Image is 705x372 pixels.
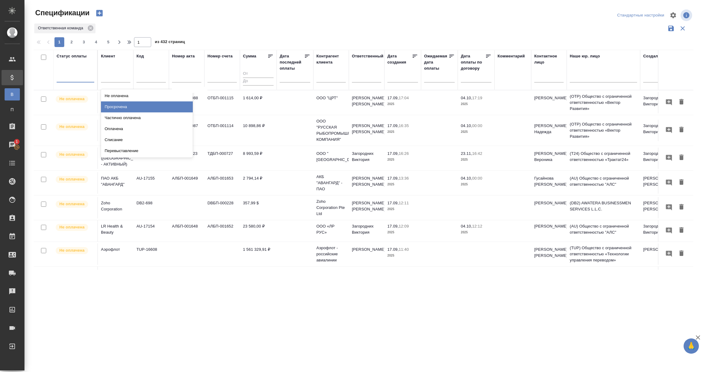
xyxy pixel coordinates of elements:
p: Novo Nordisk ([GEOGRAPHIC_DATA] - АКТИВНЫЙ) [101,149,130,167]
p: Не оплачена [59,247,84,253]
td: [PERSON_NAME] [531,220,567,242]
td: 8 993,59 ₽ [240,148,277,169]
span: Настроить таблицу [666,8,681,23]
span: 1 [12,139,21,145]
div: Клиент [101,53,115,59]
span: 3 [79,39,89,45]
p: 04.10, [461,96,472,100]
td: [PERSON_NAME] [PERSON_NAME] [349,120,384,141]
td: (DB2) AWATERA BUSINESSMEN SERVICES L.L.C. [567,197,640,218]
div: Не оплачена [101,90,193,101]
p: Не оплачена [59,96,84,102]
p: 16:42 [472,151,482,156]
p: 12:09 [399,224,409,228]
p: Аэрофлот - российские авиалинии [316,245,346,263]
p: 2025 [387,229,418,235]
div: Статус оплаты [57,53,87,59]
p: 2025 [387,129,418,135]
td: АЛБП-001652 [204,220,240,242]
td: 2 794,14 ₽ [240,172,277,194]
input: До [243,78,274,85]
td: [PERSON_NAME] [PERSON_NAME] [640,172,676,194]
div: Наше юр. лицо [570,53,600,59]
p: 2025 [461,157,491,163]
td: Загородних Виктория [349,148,384,169]
button: Удалить [676,97,687,108]
span: из 432 страниц [155,38,185,47]
button: Удалить [676,177,687,188]
button: Удалить [676,152,687,163]
button: Удалить [676,124,687,136]
div: Номер счета [207,53,233,59]
p: 17.09, [387,247,399,252]
td: TUP-16608 [133,243,169,265]
td: Гусайнова [PERSON_NAME] [531,172,567,194]
span: П [8,107,17,113]
button: 2 [67,37,76,47]
button: 3 [79,37,89,47]
a: П [5,104,20,116]
p: 17.09, [387,224,399,228]
p: 04.10, [461,224,472,228]
td: (T24) Общество с ограниченной ответственностью «Трактат24» [567,148,640,169]
div: Оплачена [101,123,193,134]
p: 00:00 [472,176,482,181]
td: [PERSON_NAME] [349,243,384,265]
td: (AU) Общество с ограниченной ответственностью "АЛС" [567,172,640,194]
p: ООО "ЦРТ" [316,95,346,101]
p: 04.10, [461,176,472,181]
p: ООО "РУССКАЯ РЫБОПРОМЫШЛЕННАЯ КОМПАНИЯ" [316,118,346,143]
a: 1 [2,137,23,152]
button: Сохранить фильтры [665,23,677,34]
p: Ответственная команда [38,25,85,31]
p: 16:26 [399,151,409,156]
p: АКБ "АВАНГАРД" - ПАО [316,174,346,192]
div: Ожидаемая дата оплаты [424,53,449,71]
p: 17.09, [387,176,399,181]
p: 13:36 [399,176,409,181]
p: ООО «ЛР РУС» [316,270,346,282]
td: (OTP) Общество с ограниченной ответственностью «Вектор Развития» [567,90,640,115]
div: split button [616,11,666,20]
td: T24-675 [133,148,169,169]
td: Загородних Виктория [349,267,384,288]
div: Списание [101,134,193,145]
p: 12:12 [472,224,482,228]
p: 04.10, [461,123,472,128]
td: [PERSON_NAME] [531,197,567,218]
td: [PERSON_NAME] [PERSON_NAME] [349,172,384,194]
td: DB2-698 [133,197,169,218]
div: Просрочена [101,101,193,112]
td: (AU) Общество с ограниченной ответственностью "АЛС" [567,220,640,242]
p: 17.09, [387,96,399,100]
p: 16:35 [399,123,409,128]
p: 2025 [387,157,418,163]
td: АЛБП-001653 [204,172,240,194]
span: В [8,91,17,97]
p: Не оплачена [59,176,84,182]
td: [PERSON_NAME] [531,267,567,288]
td: AU-17154 [133,220,169,242]
td: [PERSON_NAME] [531,92,567,113]
td: 10 320,00 ₽ [240,267,277,288]
td: [PERSON_NAME] [PERSON_NAME] [349,197,384,218]
td: (TUP) Общество с ограниченной ответственностью «Технологии управления переводом» [567,242,640,266]
td: АЛБП-001649 [169,172,204,194]
td: [PERSON_NAME] Надежда [531,120,567,141]
button: 4 [91,37,101,47]
button: Создать [92,8,107,18]
button: 5 [103,37,113,47]
button: 🙏 [684,338,699,354]
p: LR Health & Beauty [101,270,130,282]
td: 357,99 $ [240,197,277,218]
p: ООО "[GEOGRAPHIC_DATA]" [316,151,346,163]
td: [PERSON_NAME] [PERSON_NAME] [531,243,567,265]
div: Код [136,53,144,59]
div: Контактное лицо [534,53,564,65]
p: Zoho Corporation Pte Ltd [316,199,346,217]
td: [PERSON_NAME] [PERSON_NAME] [640,197,676,218]
span: 4 [91,39,101,45]
td: ТДБП-000723 [169,148,204,169]
div: Номер акта [172,53,195,59]
td: AU-17146 [133,267,169,288]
